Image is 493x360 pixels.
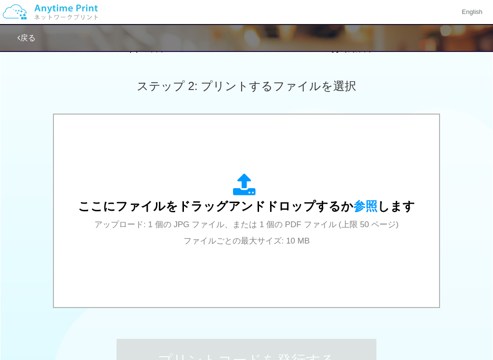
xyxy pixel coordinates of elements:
span: 参照 [353,199,377,213]
a: 戻る [17,34,36,42]
span: ここにファイルをドラッグアンドドロップするか します [78,199,415,213]
span: ステップ 2: プリントするファイルを選択 [137,79,356,92]
span: アップロード: 1 個の JPG ファイル、または 1 個の PDF ファイル (上限 50 ページ) ファイルごとの最大サイズ: 10 MB [94,220,399,245]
